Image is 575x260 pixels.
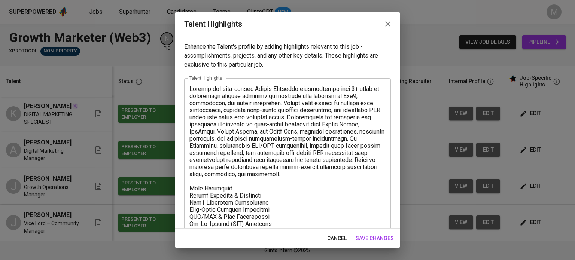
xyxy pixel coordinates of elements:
[327,234,347,243] span: cancel
[353,232,397,245] button: save changes
[356,234,394,243] span: save changes
[324,232,350,245] button: cancel
[184,42,391,69] p: Enhance the Talent's profile by adding highlights relevant to this job - accomplishments, project...
[184,18,391,30] h2: Talent Highlights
